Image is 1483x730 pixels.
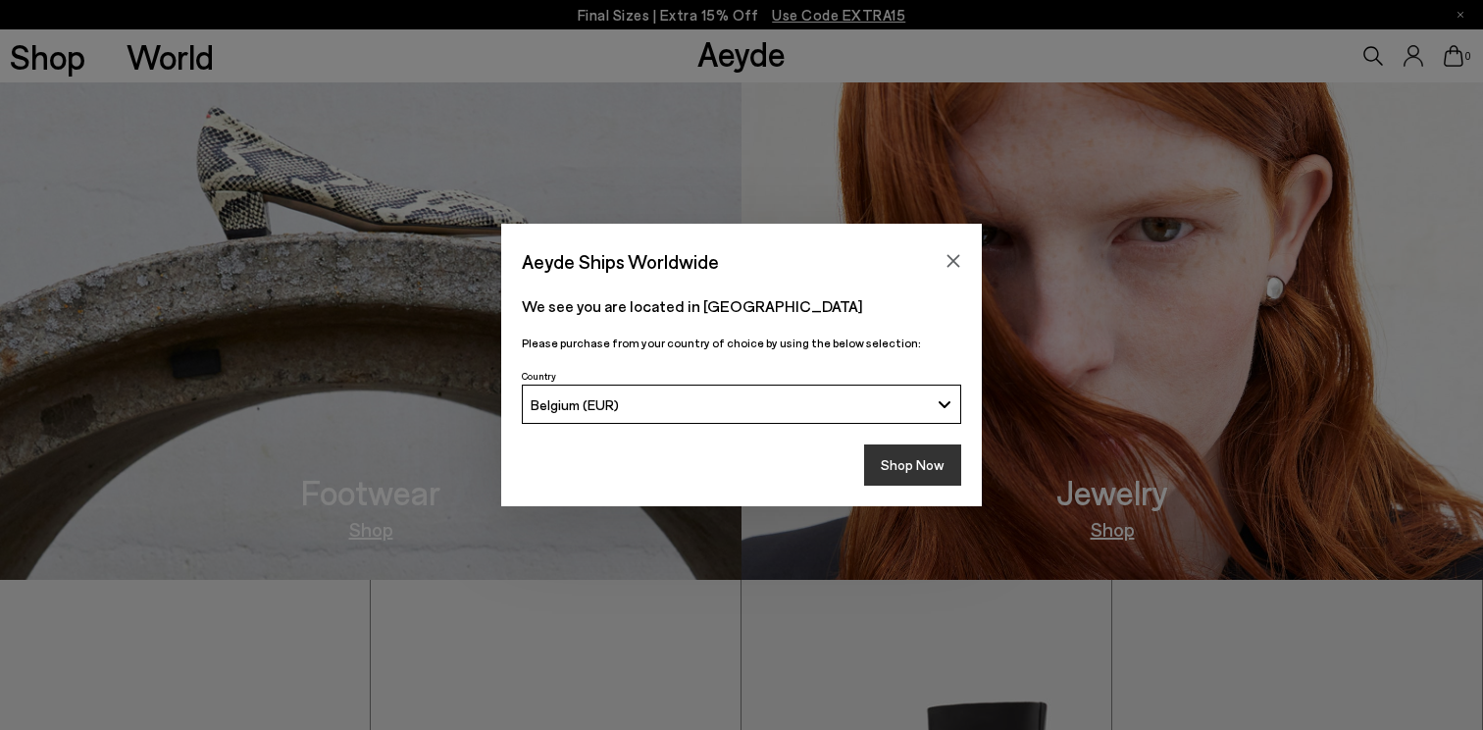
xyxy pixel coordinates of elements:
[864,444,961,486] button: Shop Now
[522,244,719,279] span: Aeyde Ships Worldwide
[522,370,556,382] span: Country
[939,246,968,276] button: Close
[531,396,619,413] span: Belgium (EUR)
[522,294,961,318] p: We see you are located in [GEOGRAPHIC_DATA]
[522,334,961,352] p: Please purchase from your country of choice by using the below selection:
